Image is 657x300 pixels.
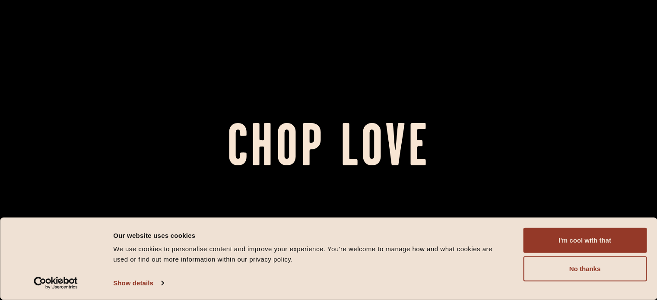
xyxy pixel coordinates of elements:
[113,244,504,265] div: We use cookies to personalise content and improve your experience. You're welcome to manage how a...
[18,277,94,290] a: Usercentrics Cookiebot - opens in a new window
[113,230,504,240] div: Our website uses cookies
[523,256,647,281] button: No thanks
[523,228,647,253] button: I'm cool with that
[113,277,163,290] a: Show details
